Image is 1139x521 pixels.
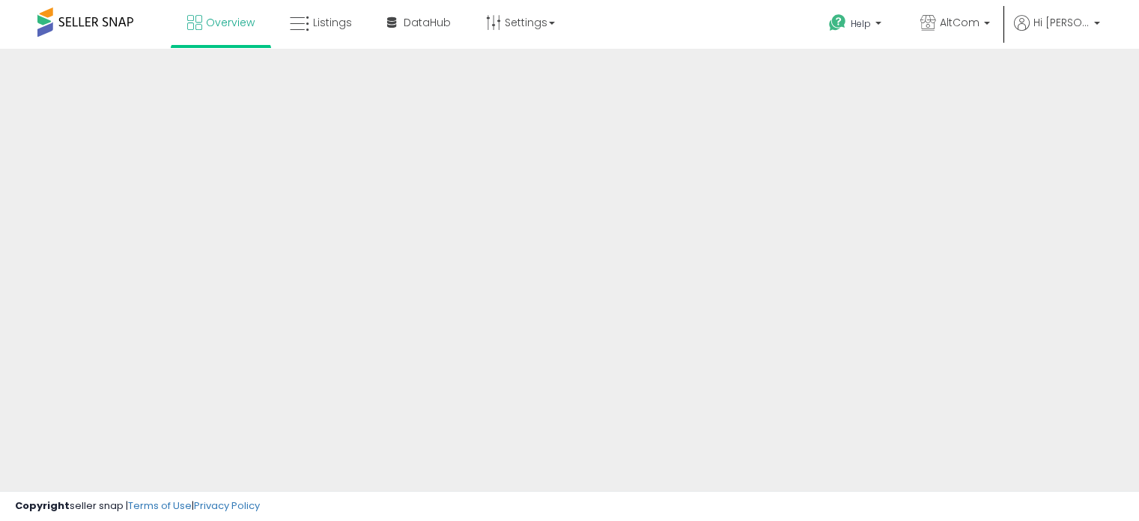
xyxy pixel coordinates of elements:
[15,499,70,513] strong: Copyright
[1033,15,1090,30] span: Hi [PERSON_NAME]
[15,499,260,514] div: seller snap | |
[194,499,260,513] a: Privacy Policy
[404,15,451,30] span: DataHub
[206,15,255,30] span: Overview
[851,17,871,30] span: Help
[1014,15,1100,49] a: Hi [PERSON_NAME]
[817,2,896,49] a: Help
[940,15,979,30] span: AltCom
[828,13,847,32] i: Get Help
[313,15,352,30] span: Listings
[128,499,192,513] a: Terms of Use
